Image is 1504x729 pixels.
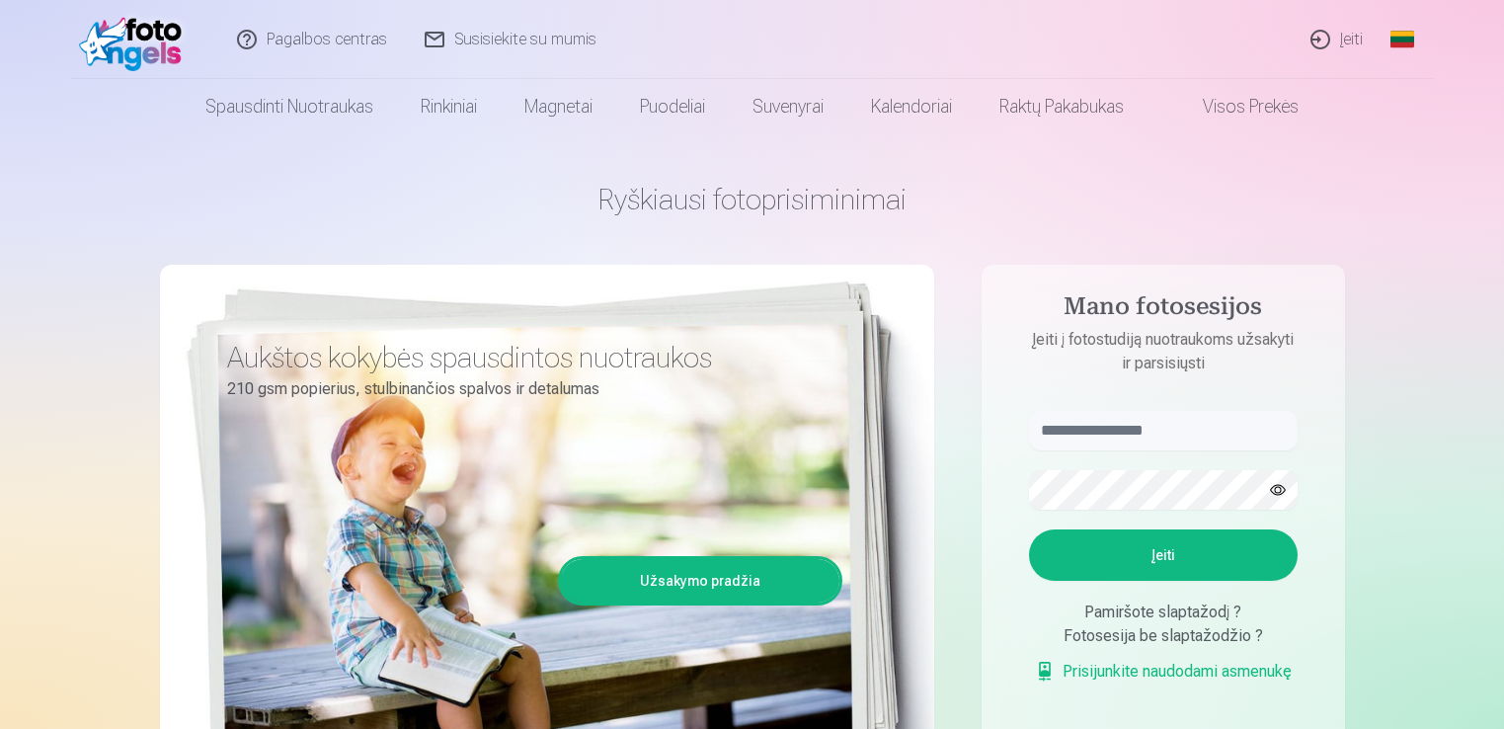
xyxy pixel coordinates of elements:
a: Kalendoriai [847,79,976,134]
a: Puodeliai [616,79,729,134]
a: Suvenyrai [729,79,847,134]
p: Įeiti į fotostudiją nuotraukoms užsakyti ir parsisiųsti [1009,328,1317,375]
button: Įeiti [1029,529,1298,581]
a: Spausdinti nuotraukas [182,79,397,134]
h4: Mano fotosesijos [1009,292,1317,328]
img: /fa2 [79,8,193,71]
a: Užsakymo pradžia [561,559,839,603]
a: Visos prekės [1148,79,1322,134]
a: Raktų pakabukas [976,79,1148,134]
a: Prisijunkite naudodami asmenukę [1035,660,1292,684]
h3: Aukštos kokybės spausdintos nuotraukos [227,340,828,375]
div: Fotosesija be slaptažodžio ? [1029,624,1298,648]
h1: Ryškiausi fotoprisiminimai [160,182,1345,217]
div: Pamiršote slaptažodį ? [1029,601,1298,624]
p: 210 gsm popierius, stulbinančios spalvos ir detalumas [227,375,828,403]
a: Magnetai [501,79,616,134]
a: Rinkiniai [397,79,501,134]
